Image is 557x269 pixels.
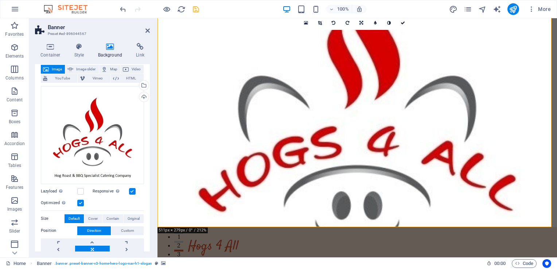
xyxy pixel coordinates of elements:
label: Lazyload [41,187,77,196]
label: Responsive [93,187,129,196]
button: Image slider [65,65,98,74]
span: Default [69,214,80,223]
a: Blur [369,16,382,30]
span: Image [51,65,63,74]
button: 3 [17,231,26,233]
button: 100% [326,5,352,13]
p: Columns [5,75,24,81]
a: Select files from the file manager, stock photos, or upload file(s) [299,16,313,30]
a: Greyscale [382,16,396,30]
p: Slider [9,228,20,234]
button: Usercentrics [542,259,551,268]
i: This element contains a background [161,261,165,265]
span: Code [515,259,533,268]
button: design [449,5,458,13]
button: Default [65,214,84,223]
p: Images [7,206,22,212]
img: Editor Logo [42,5,97,13]
button: Cover [84,214,102,223]
a: Click to cancel selection. Double-click to open Pages [6,259,26,268]
button: Map [99,65,120,74]
h3: Preset #ed-896044567 [48,31,135,37]
button: save [191,5,200,13]
button: Direction [77,226,111,235]
button: Contain [102,214,123,223]
button: Original [124,214,144,223]
span: 00 00 [494,259,506,268]
span: More [528,5,551,13]
button: 1 [17,214,26,216]
button: Video [121,65,144,74]
span: Original [128,214,140,223]
span: Direction [87,226,101,235]
a: Confirm ( Ctrl ⏎ ) [396,16,410,30]
h4: Background [93,43,131,58]
p: Content [7,97,23,103]
p: Elements [5,53,24,59]
h6: 100% [337,5,349,13]
span: Click to select. Double-click to edit [37,259,52,268]
i: On resize automatically adjust zoom level to fit chosen device. [356,6,363,12]
a: Rotate left 90° [327,16,341,30]
h4: Style [69,43,93,58]
button: pages [464,5,472,13]
button: text_generator [493,5,502,13]
p: Boxes [9,119,21,125]
button: Code [512,259,537,268]
h4: Link [131,43,150,58]
button: undo [118,5,127,13]
a: Rotate right 90° [341,16,355,30]
button: Vimeo [78,74,110,83]
div: NewLogo-h7lf3gfVEFwr2p6f9WjXOg.jpg [41,86,144,184]
button: Click here to leave preview mode and continue editing [162,5,171,13]
span: YouTube [50,74,75,83]
button: navigator [478,5,487,13]
i: Design (Ctrl+Alt+Y) [449,5,457,13]
p: Favorites [5,31,24,37]
span: Video [131,65,141,74]
span: . banner .preset-banner-v3-home-hero-logo-nav-h1-slogan [55,259,152,268]
i: Reload page [177,5,186,13]
span: HTML [121,74,141,83]
p: Tables [8,163,21,168]
button: HTML [111,74,144,83]
button: reload [177,5,186,13]
button: Image [41,65,65,74]
span: Custom [121,226,134,235]
button: publish [507,3,519,15]
span: Vimeo [87,74,108,83]
p: Features [6,184,23,190]
i: Undo: Change image (Ctrl+Z) [119,5,127,13]
span: : [499,261,500,266]
p: Accordion [4,141,25,147]
i: Save (Ctrl+S) [192,5,200,13]
h4: Container [35,43,69,58]
label: Position [41,226,77,235]
h6: Session time [487,259,506,268]
i: AI Writer [493,5,501,13]
span: Cover [88,214,98,223]
label: Optimized [41,199,77,207]
span: Image slider [75,65,96,74]
i: This element is a customizable preset [155,261,158,265]
span: Contain [106,214,119,223]
button: More [525,3,554,15]
span: Map [109,65,118,74]
button: YouTube [41,74,77,83]
a: Crop mode [313,16,327,30]
button: Custom [111,226,144,235]
a: Change orientation [355,16,369,30]
nav: breadcrumb [37,259,166,268]
button: 2 [17,223,26,225]
label: Size [41,214,65,223]
h2: Banner [48,24,150,31]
